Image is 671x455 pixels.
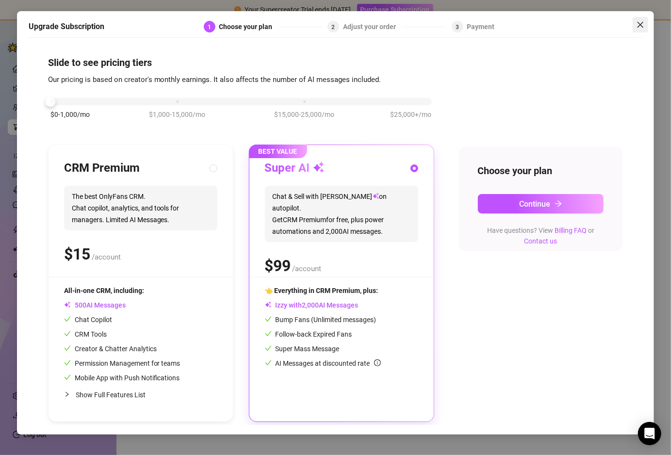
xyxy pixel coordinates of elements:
[76,391,146,399] span: Show Full Features List
[249,145,307,158] span: BEST VALUE
[64,161,140,176] h3: CRM Premium
[275,109,335,120] span: $15,000-25,000/mo
[555,227,587,234] a: Billing FAQ
[48,56,623,69] h4: Slide to see pricing tiers
[265,330,352,338] span: Follow-back Expired Fans
[64,316,112,324] span: Chat Copilot
[456,24,459,31] span: 3
[48,75,381,84] span: Our pricing is based on creator's monthly earnings. It also affects the number of AI messages inc...
[265,301,359,309] span: Izzy with AI Messages
[391,109,432,120] span: $25,000+/mo
[638,422,661,445] div: Open Intercom Messenger
[64,345,157,353] span: Creator & Chatter Analytics
[265,186,418,242] span: Chat & Sell with [PERSON_NAME] on autopilot. Get CRM Premium for free, plus power automations and...
[265,316,376,324] span: Bump Fans (Unlimited messages)
[524,237,557,245] a: Contact us
[265,345,340,353] span: Super Mass Message
[478,194,604,213] button: Continuearrow-right
[64,345,71,352] span: check
[64,245,90,263] span: $
[208,24,211,31] span: 1
[343,21,402,32] div: Adjust your order
[265,161,325,176] h3: Super AI
[64,186,217,230] span: The best OnlyFans CRM. Chat copilot, analytics, and tools for managers. Limited AI Messages.
[149,109,206,120] span: $1,000-15,000/mo
[276,359,381,367] span: AI Messages at discounted rate
[555,200,562,208] span: arrow-right
[265,345,272,352] span: check
[64,359,180,367] span: Permission Management for teams
[64,359,71,366] span: check
[219,21,278,32] div: Choose your plan
[637,21,644,29] span: close
[265,316,272,323] span: check
[487,227,594,245] span: Have questions? View or
[64,287,144,294] span: All-in-one CRM, including:
[29,21,104,32] h5: Upgrade Subscription
[265,330,272,337] span: check
[64,316,71,323] span: check
[374,359,381,366] span: info-circle
[293,264,322,273] span: /account
[467,21,495,32] div: Payment
[64,301,126,309] span: AI Messages
[520,199,551,209] span: Continue
[64,374,71,381] span: check
[92,253,121,261] span: /account
[265,257,291,275] span: $
[64,330,71,337] span: check
[64,330,107,338] span: CRM Tools
[50,109,90,120] span: $0-1,000/mo
[265,359,272,366] span: check
[633,21,648,29] span: Close
[64,374,180,382] span: Mobile App with Push Notifications
[265,287,378,294] span: 👈 Everything in CRM Premium, plus:
[478,164,604,178] h4: Choose your plan
[64,391,70,397] span: collapsed
[633,17,648,32] button: Close
[332,24,335,31] span: 2
[64,383,217,406] div: Show Full Features List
